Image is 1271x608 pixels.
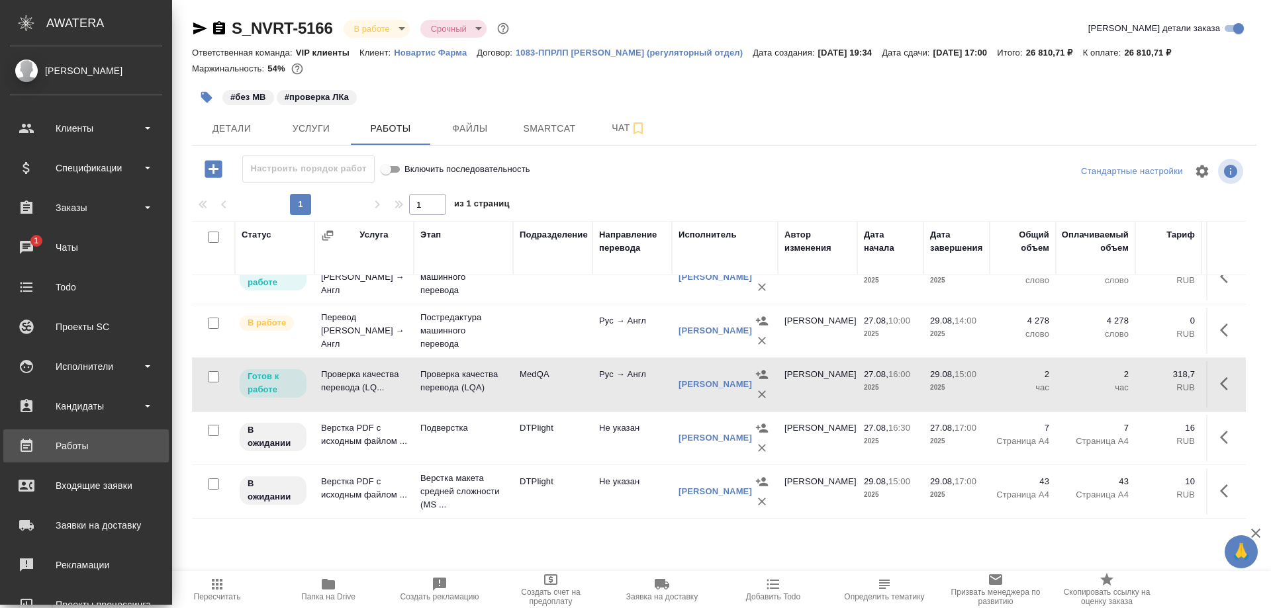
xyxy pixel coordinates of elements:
[606,571,718,608] button: Заявка на доставку
[10,515,162,535] div: Заявки на доставку
[1062,435,1129,448] p: Страница А4
[592,415,672,461] td: Не указан
[996,368,1049,381] p: 2
[753,48,818,58] p: Дата создания:
[10,436,162,456] div: Работы
[420,20,487,38] div: В работе
[279,120,343,137] span: Услуги
[996,327,1049,341] p: слово
[630,120,646,136] svg: Подписаться
[864,476,888,486] p: 29.08,
[195,155,232,183] button: Добавить работу
[10,317,162,337] div: Проекты SC
[679,486,752,496] a: [PERSON_NAME]
[3,469,169,502] a: Входящие заявки
[955,316,976,326] p: 14:00
[948,587,1043,606] span: Призвать менеджера по развитию
[829,571,940,608] button: Определить тематику
[592,468,672,515] td: Не указан
[599,228,665,255] div: Направление перевода
[1225,535,1258,568] button: 🙏
[359,228,388,241] div: Услуга
[1062,475,1129,488] p: 43
[420,472,506,511] p: Верстка макета средней сложности (MS ...
[3,271,169,304] a: Todo
[230,91,266,104] p: #без МВ
[1062,314,1129,327] p: 4 278
[46,10,172,36] div: AWATERA
[420,257,506,297] p: Постредактура машинного перевода
[930,369,955,379] p: 29.08,
[427,23,471,34] button: Срочный
[955,476,976,486] p: 17:00
[1062,421,1129,435] p: 7
[1062,228,1129,255] div: Оплачиваемый объем
[192,48,296,58] p: Ответственная команда:
[930,476,955,486] p: 29.08,
[930,435,983,448] p: 2025
[930,423,955,433] p: 27.08,
[285,91,349,104] p: #проверка ЛКа
[818,48,882,58] p: [DATE] 19:34
[1059,587,1154,606] span: Скопировать ссылку на оценку заказа
[752,438,772,458] button: Удалить
[10,476,162,496] div: Входящие заявки
[438,120,502,137] span: Файлы
[940,571,1051,608] button: Призвать менеджера по развитию
[1088,22,1220,35] span: [PERSON_NAME] детали заказа
[626,592,698,601] span: Заявка на доставку
[1142,381,1195,394] p: RUB
[996,228,1049,255] div: Общий объем
[996,381,1049,394] p: час
[3,310,169,343] a: Проекты SC
[384,571,495,608] button: Создать рекламацию
[10,238,162,257] div: Чаты
[996,314,1049,327] p: 4 278
[1062,368,1129,381] p: 2
[194,592,241,601] span: Пересчитать
[454,196,510,215] span: из 1 страниц
[350,23,394,34] button: В работе
[1212,475,1244,507] button: Здесь прячутся важные кнопки
[192,21,208,36] button: Скопировать ссылку для ЯМессенджера
[864,274,917,287] p: 2025
[1186,155,1218,187] span: Настроить таблицу
[420,368,506,394] p: Проверка качества перевода (LQA)
[1142,327,1195,341] p: RUB
[1230,538,1252,566] span: 🙏
[513,415,592,461] td: DTPlight
[679,272,752,282] a: [PERSON_NAME]
[359,48,394,58] p: Клиент:
[1026,48,1083,58] p: 26 810,71 ₽
[248,263,299,289] p: Готов к работе
[248,316,286,329] p: В работе
[864,228,917,255] div: Дата начала
[592,254,672,300] td: Рус → Англ
[1218,159,1246,184] span: Посмотреть информацию
[1078,161,1186,182] div: split button
[238,368,308,399] div: Исполнитель может приступить к работе
[597,120,661,136] span: Чат
[10,555,162,575] div: Рекламации
[718,571,829,608] button: Добавить Todo
[10,357,162,376] div: Исполнители
[248,477,299,503] p: В ожидании
[752,492,772,511] button: Удалить
[248,370,299,396] p: Готов к работе
[211,21,227,36] button: Скопировать ссылку
[10,277,162,297] div: Todo
[242,228,271,241] div: Статус
[513,468,592,515] td: DTPlight
[248,423,299,450] p: В ожидании
[864,435,917,448] p: 2025
[752,384,772,404] button: Удалить
[746,592,800,601] span: Добавить Todo
[930,316,955,326] p: 29.08,
[26,234,46,247] span: 1
[1062,381,1129,394] p: час
[930,488,983,501] p: 2025
[516,46,753,58] a: 1083-ППРЛП [PERSON_NAME] (регуляторный отдел)
[864,381,917,394] p: 2025
[1083,48,1125,58] p: К оплате:
[1142,368,1195,381] p: 318,7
